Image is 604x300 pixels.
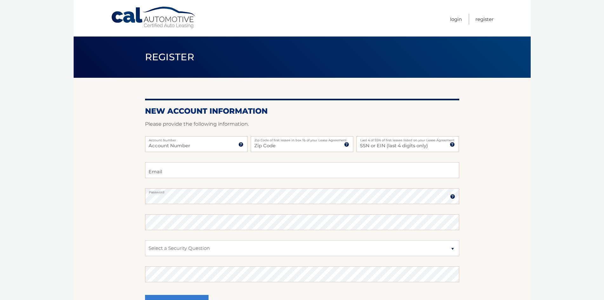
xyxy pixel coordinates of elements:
[344,142,349,147] img: tooltip.svg
[145,106,459,116] h2: New Account Information
[145,136,248,141] label: Account Number
[251,136,353,152] input: Zip Code
[111,6,196,29] a: Cal Automotive
[145,188,459,193] label: Password
[238,142,243,147] img: tooltip.svg
[450,142,455,147] img: tooltip.svg
[356,136,459,152] input: SSN or EIN (last 4 digits only)
[145,162,459,178] input: Email
[145,136,248,152] input: Account Number
[450,14,462,24] a: Login
[251,136,353,141] label: Zip Code of first lessee in box 1b of your Lease Agreement
[145,51,195,63] span: Register
[475,14,494,24] a: Register
[450,194,455,199] img: tooltip.svg
[145,120,459,129] p: Please provide the following information.
[356,136,459,141] label: Last 4 of SSN of first lessee listed on your Lease Agreement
